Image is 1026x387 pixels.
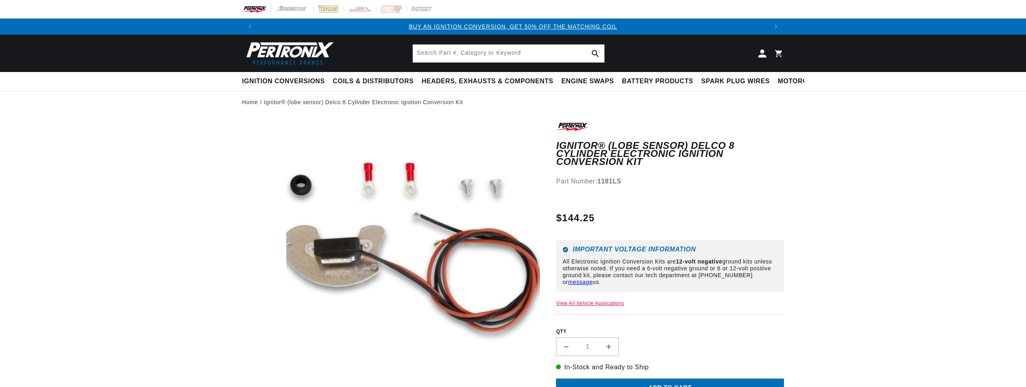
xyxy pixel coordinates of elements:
span: $144.25 [556,211,595,225]
summary: Headers, Exhausts & Components [418,72,557,91]
span: Coils & Distributors [333,77,414,86]
media-gallery: Gallery Viewer [242,121,540,379]
h1: Ignitor® (lobe sensor) Delco 8 Cylinder Electronic Ignition Conversion Kit [556,142,784,166]
button: Search Part #, Category or Keyword [587,45,604,62]
button: Translation missing: en.sections.announcements.previous_announcement [242,19,258,35]
p: In-Stock and Ready to Ship [556,362,784,373]
a: message [568,279,593,285]
a: Home [242,98,258,107]
div: 1 of 3 [258,22,768,31]
input: Search Part #, Category or Keyword [413,45,604,62]
img: Pertronix [242,39,334,67]
nav: breadcrumbs [242,98,784,107]
summary: Coils & Distributors [329,72,418,91]
div: Part Number: [556,176,784,187]
summary: Spark Plug Wires [697,72,774,91]
a: Ignitor® (lobe sensor) Delco 8 Cylinder Electronic Ignition Conversion Kit [264,98,463,107]
span: Ignition Conversions [242,77,325,86]
strong: 1181LS [597,178,622,185]
div: Announcement [258,22,768,31]
span: Battery Products [622,77,693,86]
a: View All Vehicle Applications [556,301,624,306]
strong: 12-volt negative [676,258,722,265]
p: All Electronic Ignition Conversion Kits are ground kits unless otherwise noted. If you need a 6-v... [562,258,778,285]
span: Headers, Exhausts & Components [422,77,553,86]
label: QTY [556,328,784,335]
summary: Battery Products [618,72,697,91]
summary: Ignition Conversions [242,72,329,91]
h6: Important Voltage Information [562,247,778,253]
span: Engine Swaps [561,77,614,86]
a: BUY AN IGNITION CONVERSION, GET 50% OFF THE MATCHING COIL [409,23,617,30]
slideshow-component: Translation missing: en.sections.announcements.announcement_bar [222,19,804,35]
span: Motorcycle [778,77,826,86]
span: Spark Plug Wires [701,77,769,86]
button: Translation missing: en.sections.announcements.next_announcement [768,19,784,35]
summary: Motorcycle [774,72,830,91]
summary: Engine Swaps [557,72,618,91]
